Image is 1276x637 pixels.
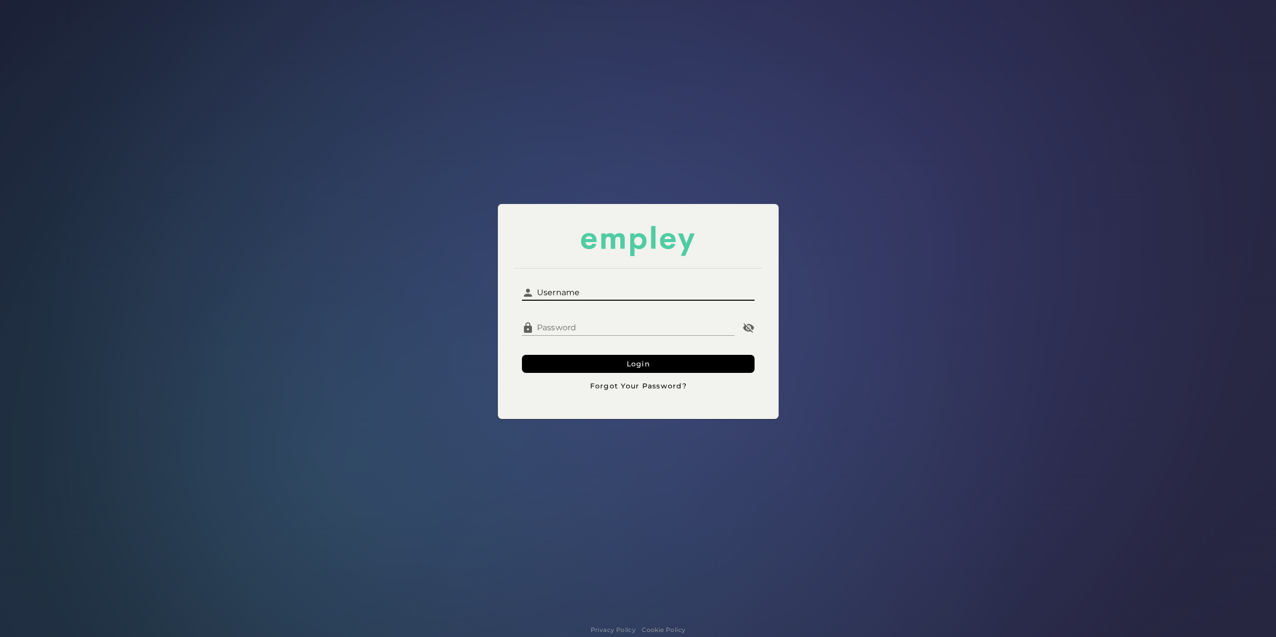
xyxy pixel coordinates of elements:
[626,359,650,368] span: Login
[522,377,755,395] button: Forgot Your Password?
[522,355,755,373] button: Login
[743,322,755,334] i: Password appended action
[589,381,687,390] span: Forgot Your Password?
[642,625,685,635] a: Cookie Policy
[591,625,636,635] a: Privacy Policy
